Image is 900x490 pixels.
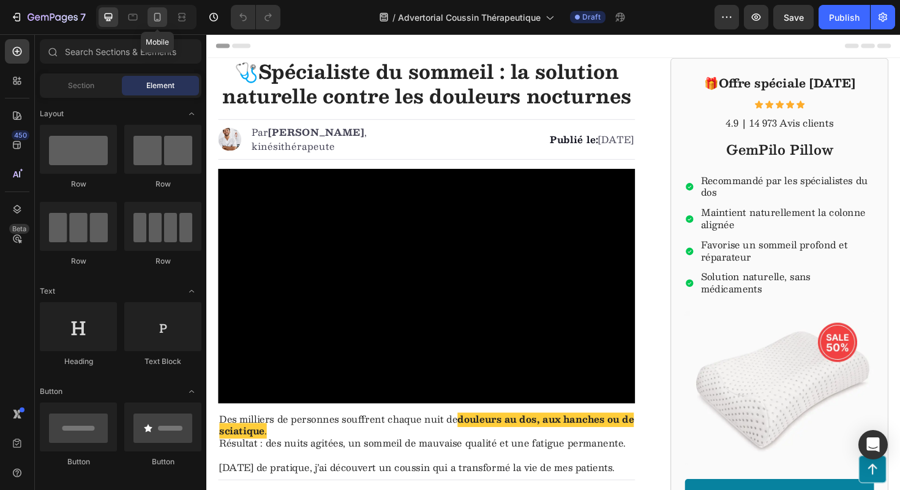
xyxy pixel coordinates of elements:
span: Save [784,12,804,23]
p: Des milliers de personnes souffrent chaque nuit de Résultat : des nuits agitées, un sommeil de ma... [13,402,452,440]
span: Button [40,386,62,397]
p: | [568,88,571,101]
span: Toggle open [182,104,201,124]
iframe: Design area [206,34,900,490]
img: gempages_577611280811033104-4ded3bbe-efe2-4528-ab02-66ab1996ca94.webp [507,293,707,456]
p: 4.9 [550,88,564,101]
video: Video [12,143,454,391]
div: Beta [9,224,29,234]
strong: Offre spéciale [DATE] [542,41,687,62]
div: Text Block [124,356,201,367]
p: 7 [80,10,86,24]
span: Draft [582,12,601,23]
p: Solution naturelle, sans médicaments [523,251,705,277]
strong: Publié le: [363,103,414,119]
div: 450 [12,130,29,140]
span: 🎁 [527,41,687,62]
p: Maintient naturellement la colonne alignée [523,183,705,209]
div: Heading [40,356,117,367]
p: [DATE] de pratique, j’ai découvert un coussin qui a transformé la vie de mes patients. [13,453,452,466]
button: 7 [5,5,91,29]
h2: GemPilo Pillow [507,112,707,133]
div: Row [124,179,201,190]
div: Open Intercom Messenger [858,430,888,459]
span: / [392,11,396,24]
div: Button [124,456,201,467]
span: Element [146,80,174,91]
strong: douleurs au dos, aux hanches ou de sciatique [13,399,452,429]
p: Favorise un sommeil profond et réparateur [523,217,705,243]
p: 14 973 Avis clients [576,88,664,101]
div: Row [124,256,201,267]
span: Toggle open [182,281,201,301]
p: Recommandé par les spécialistes du dos [523,149,705,175]
input: Search Sections & Elements [40,39,201,64]
button: Publish [819,5,870,29]
button: Save [773,5,814,29]
div: Button [40,456,117,467]
span: Text [40,286,55,297]
div: Publish [829,11,860,24]
span: Toggle open [182,382,201,401]
div: Row [40,256,117,267]
p: [DATE] [209,104,452,119]
div: Row [40,179,117,190]
span: . [13,399,452,429]
span: Section [68,80,94,91]
span: Advertorial Coussin Thérapeutique [398,11,541,24]
div: Undo/Redo [231,5,280,29]
span: Layout [40,108,64,119]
